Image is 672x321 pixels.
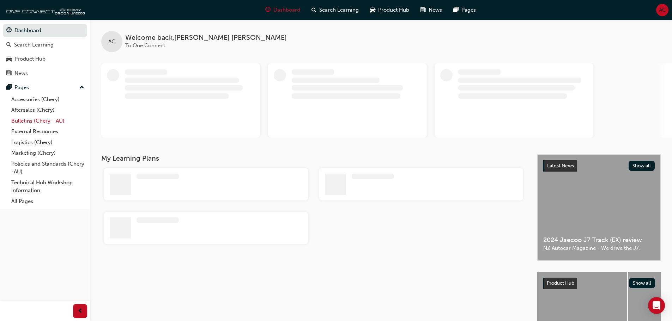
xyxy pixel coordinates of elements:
[8,159,87,177] a: Policies and Standards (Chery -AU)
[378,6,409,14] span: Product Hub
[78,307,83,316] span: prev-icon
[543,278,655,289] a: Product HubShow all
[3,24,87,37] a: Dashboard
[453,6,459,14] span: pages-icon
[448,3,482,17] a: pages-iconPages
[306,3,364,17] a: search-iconSearch Learning
[14,55,46,63] div: Product Hub
[420,6,426,14] span: news-icon
[8,196,87,207] a: All Pages
[14,41,54,49] div: Search Learning
[8,126,87,137] a: External Resources
[461,6,476,14] span: Pages
[3,53,87,66] a: Product Hub
[370,6,375,14] span: car-icon
[656,4,668,16] button: AC
[3,67,87,80] a: News
[4,3,85,17] img: oneconnect
[537,154,661,261] a: Latest NewsShow all2024 Jaecoo J7 Track (EX) reviewNZ Autocar Magazine - We drive the J7.
[8,177,87,196] a: Technical Hub Workshop information
[6,42,11,48] span: search-icon
[265,6,271,14] span: guage-icon
[311,6,316,14] span: search-icon
[364,3,415,17] a: car-iconProduct Hub
[629,278,655,288] button: Show all
[8,94,87,105] a: Accessories (Chery)
[543,160,655,172] a: Latest NewsShow all
[319,6,359,14] span: Search Learning
[3,23,87,81] button: DashboardSearch LearningProduct HubNews
[3,81,87,94] button: Pages
[6,70,12,77] span: news-icon
[8,105,87,116] a: Aftersales (Chery)
[8,137,87,148] a: Logistics (Chery)
[543,244,655,252] span: NZ Autocar Magazine - We drive the J7.
[547,163,574,169] span: Latest News
[125,42,165,49] span: To One Connect
[547,280,574,286] span: Product Hub
[6,85,12,91] span: pages-icon
[3,38,87,51] a: Search Learning
[6,56,12,62] span: car-icon
[14,84,29,92] div: Pages
[260,3,306,17] a: guage-iconDashboard
[79,83,84,92] span: up-icon
[108,38,115,46] span: AC
[415,3,448,17] a: news-iconNews
[8,116,87,126] a: Bulletins (Chery - AU)
[101,154,526,162] h3: My Learning Plans
[14,69,28,78] div: News
[648,297,665,314] div: Open Intercom Messenger
[273,6,300,14] span: Dashboard
[543,236,655,244] span: 2024 Jaecoo J7 Track (EX) review
[659,6,666,14] span: AC
[125,34,287,42] span: Welcome back , [PERSON_NAME] [PERSON_NAME]
[429,6,442,14] span: News
[629,161,655,171] button: Show all
[8,148,87,159] a: Marketing (Chery)
[6,27,12,34] span: guage-icon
